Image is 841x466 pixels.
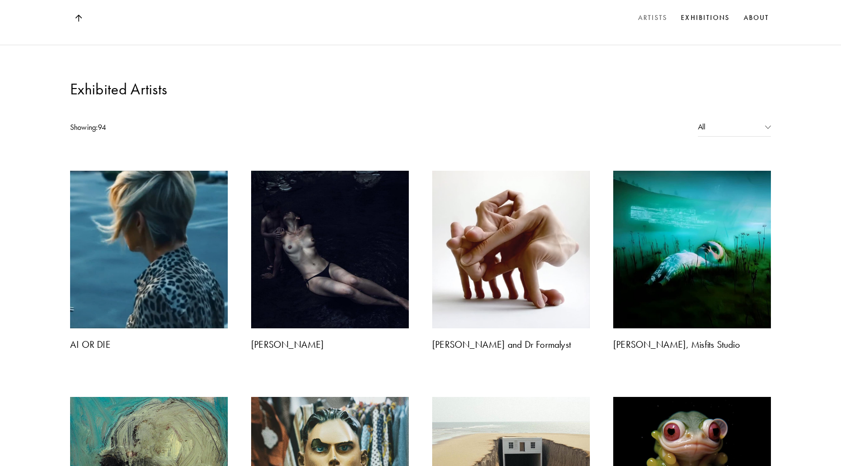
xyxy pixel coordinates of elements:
div: All [698,118,771,137]
a: Artist ProfileAI OR DIE [70,171,228,351]
b: AI OR DIE [70,339,110,350]
a: About [742,11,771,25]
h3: Exhibited Artists [70,79,167,99]
a: Artist Profile[PERSON_NAME] [251,171,409,351]
img: Chevron [765,125,771,128]
img: Artist Profile [432,171,590,328]
b: [PERSON_NAME], Misfits Studio [613,339,740,350]
img: Artist Profile [613,171,771,328]
a: Artists [636,11,670,25]
img: Artist Profile [70,171,228,328]
a: Exhibitions [679,11,731,25]
a: Artist Profile[PERSON_NAME], Misfits Studio [613,171,771,351]
img: Top [75,15,82,22]
img: Artist Profile [251,171,409,328]
b: [PERSON_NAME] [251,339,324,350]
a: Artist Profile[PERSON_NAME] and Dr Formalyst [432,171,590,351]
b: [PERSON_NAME] and Dr Formalyst [432,339,571,350]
